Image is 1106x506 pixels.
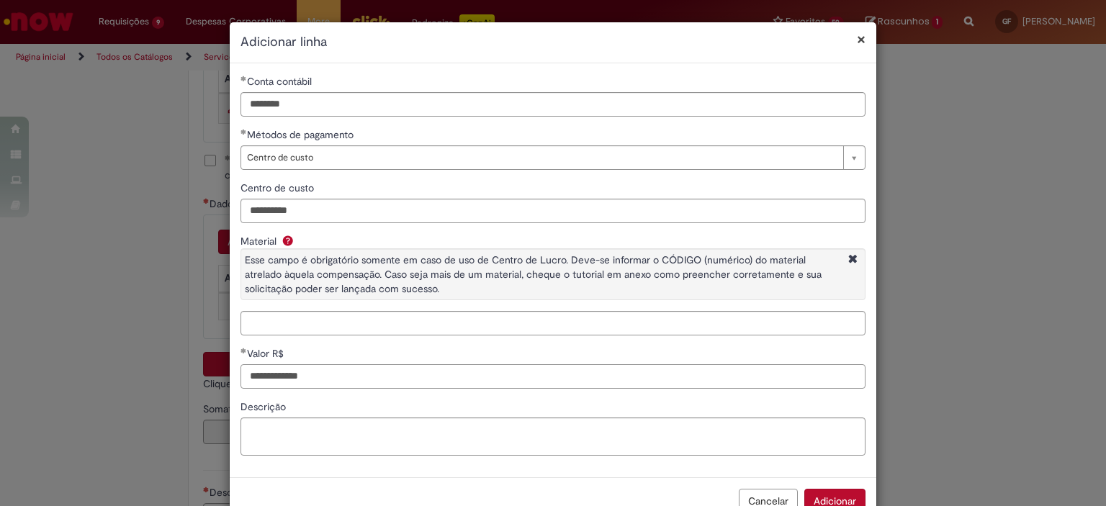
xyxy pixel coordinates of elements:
span: Métodos de pagamento [247,128,356,141]
input: Valor R$ [240,364,866,389]
span: Descrição [240,400,289,413]
textarea: Descrição [240,417,866,456]
i: Fechar More information Por question_material [845,253,861,268]
h2: Adicionar linha [240,33,866,52]
button: Fechar modal [857,32,866,47]
span: Centro de custo [247,146,836,169]
input: Conta contábil [240,92,866,117]
span: Valor R$ [247,347,287,360]
span: Obrigatório Preenchido [240,129,247,135]
span: Ajuda para Material [279,235,297,246]
span: Material [240,235,279,248]
span: Esse campo é obrigatório somente em caso de uso de Centro de Lucro. Deve-se informar o CÓDIGO (nu... [245,253,822,295]
span: Obrigatório Preenchido [240,348,247,353]
input: Centro de custo [240,199,866,223]
span: Centro de custo [240,181,317,194]
span: Obrigatório Preenchido [240,76,247,81]
input: Material [240,311,866,335]
span: Conta contábil [247,75,315,88]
